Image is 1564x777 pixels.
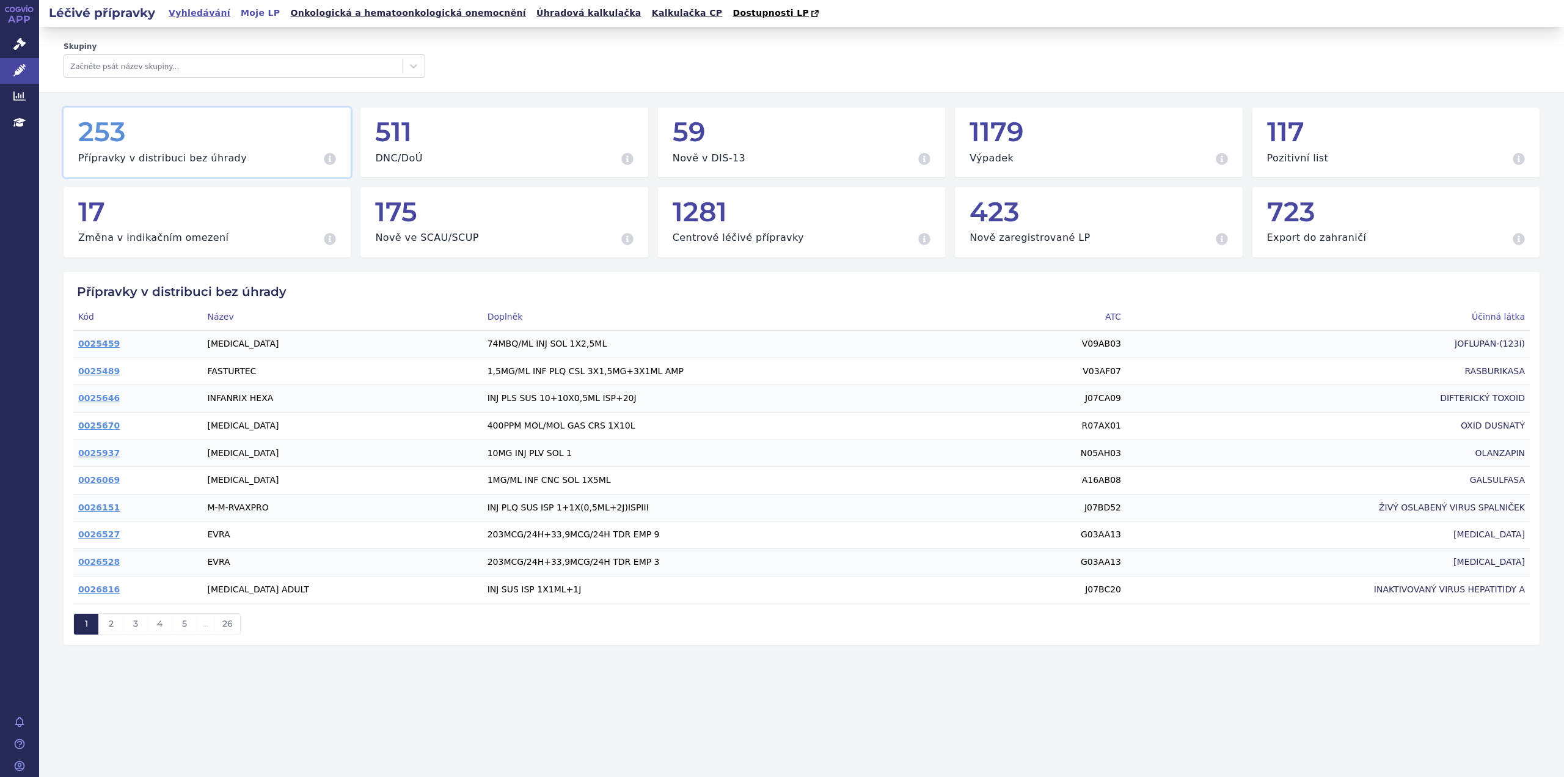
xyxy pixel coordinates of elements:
[1000,331,1126,358] td: V09AB03
[483,358,1000,385] td: 1,5MG/ML INF PLQ CSL 3X1,5MG+3X1ML AMP
[1461,420,1525,432] span: OXID DUSNATÝ
[165,5,234,21] a: Vyhledávání
[78,152,247,165] h3: Přípravky v distribuci bez úhrady
[673,197,930,226] div: 1281
[157,618,163,629] span: 4
[1000,576,1126,603] td: J07BC20
[483,440,1000,467] td: 10MG INJ PLV SOL 1
[39,4,165,21] h2: Léčivé přípravky
[78,584,120,594] a: 0026816
[1000,412,1126,440] td: R07AX01
[1267,197,1525,226] div: 723
[1000,548,1126,576] td: G03AA13
[970,152,1014,165] h3: Výpadek
[202,331,482,358] td: [MEDICAL_DATA]
[483,304,1000,331] th: Doplněk
[70,58,396,74] div: Začněte psát název skupiny...
[202,494,482,521] td: M-M-RVAXPRO
[109,618,114,629] span: 2
[533,5,645,21] a: Úhradová kalkulačka
[1267,117,1525,147] div: 117
[78,557,120,567] a: 0026528
[483,331,1000,358] td: 74MBQ/ML INJ SOL 1X2,5ML
[1126,304,1530,331] th: Účinná látka
[123,614,147,635] button: 3
[375,117,633,147] div: 511
[1374,584,1525,596] span: INAKTIVOVANÝ VIRUS HEPATITIDY A
[147,614,172,635] button: 4
[1000,494,1126,521] td: J07BD52
[202,548,482,576] td: EVRA
[1440,392,1525,405] span: DIFTERICKÝ TOXOID
[202,521,482,549] td: EVRA
[202,576,482,603] td: [MEDICAL_DATA] ADULT
[648,5,726,21] a: Kalkulačka CP
[673,152,745,165] h3: Nově v DIS-13
[483,412,1000,440] td: 400PPM MOL/MOL GAS CRS 1X10L
[64,42,425,52] label: Skupiny
[182,618,187,629] span: 5
[1267,231,1367,245] h3: Export do zahraničí
[729,5,825,22] a: Dostupnosti LP
[1000,467,1126,495] td: A16AB08
[214,614,240,635] button: 26
[483,521,1000,549] td: 203MCG/24H+33,9MCG/24H TDR EMP 9
[202,440,482,467] td: [MEDICAL_DATA]
[202,467,482,495] td: [MEDICAL_DATA]
[1455,338,1525,350] span: JOFLUPAN-(123I)
[78,503,120,512] a: 0026151
[196,614,214,635] button: ...
[1379,502,1525,514] span: ŽIVÝ OSLABENÝ VIRUS SPALNIČEK
[73,284,1530,299] h2: Přípravky v distribuci bez úhrady
[78,475,120,485] a: 0026069
[78,117,336,147] div: 253
[237,5,283,21] a: Moje LP
[78,448,120,458] a: 0025937
[73,304,202,331] th: Kód
[202,358,482,385] td: FASTURTEC
[483,385,1000,413] td: INJ PLS SUS 10+10X0,5ML ISP+20J
[1000,521,1126,549] td: G03AA13
[1000,358,1126,385] td: V03AF07
[375,231,478,245] h3: Nově ve SCAU/SCUP
[1000,385,1126,413] td: J07CA09
[375,197,633,226] div: 175
[202,304,482,331] th: Název
[1267,152,1329,165] h3: Pozitivní list
[78,529,120,539] a: 0026527
[78,231,228,245] h3: Změna v indikačním omezení
[78,421,120,430] a: 0025670
[172,614,196,635] button: 5
[483,494,1000,521] td: INJ PLQ SUS ISP 1+1X(0,5ML+2J)ISPIII
[1475,447,1525,460] span: OLANZAPIN
[203,618,208,629] span: ...
[1453,556,1525,569] span: [MEDICAL_DATA]
[1470,474,1525,487] span: GALSULFASA
[202,412,482,440] td: [MEDICAL_DATA]
[673,231,804,245] h3: Centrové léčivé přípravky
[78,339,120,348] a: 0025459
[78,393,120,403] a: 0025646
[1453,529,1525,541] span: [MEDICAL_DATA]
[375,152,422,165] h3: DNC/DoÚ
[673,117,930,147] div: 59
[74,614,98,635] button: 1
[1000,304,1126,331] th: ATC
[483,576,1000,603] td: INJ SUS ISP 1X1ML+1J
[222,618,233,629] span: 26
[970,231,1090,245] h3: Nově zaregistrované LP
[133,618,138,629] span: 3
[78,197,336,226] div: 17
[202,385,482,413] td: INFANRIX HEXA
[287,5,530,21] a: Onkologická a hematoonkologická onemocnění
[1000,440,1126,467] td: N05AH03
[98,614,123,635] button: 2
[483,467,1000,495] td: 1MG/ML INF CNC SOL 1X5ML
[78,366,120,376] a: 0025489
[970,117,1227,147] div: 1179
[733,8,809,18] span: Dostupnosti LP
[1464,366,1525,378] span: RASBURIKASA
[85,618,88,629] span: 1
[483,548,1000,576] td: 203MCG/24H+33,9MCG/24H TDR EMP 3
[970,197,1227,226] div: 423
